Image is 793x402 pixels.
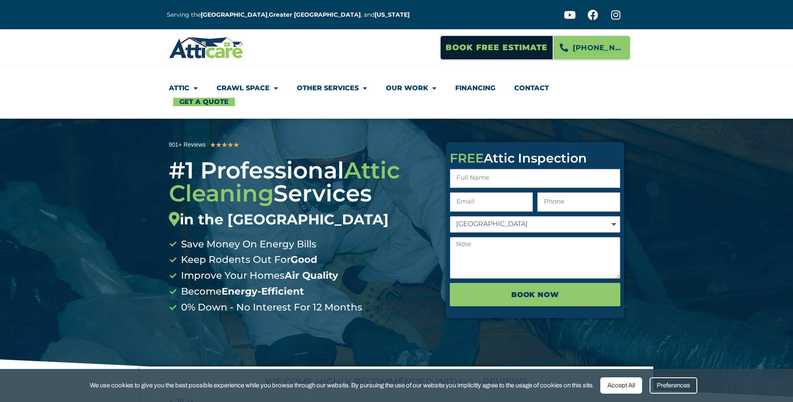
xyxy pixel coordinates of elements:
span: We use cookies to give you the best possible experience while you browse through our website. By ... [90,380,594,391]
a: [US_STATE] [375,11,410,18]
i: ★ [222,140,227,150]
span: Attic Cleaning [169,156,400,207]
div: #1 Professional Services [169,159,434,228]
a: [PHONE_NUMBER] [553,36,630,60]
input: Email [450,192,533,212]
a: Our Work [386,79,436,98]
span: FREE [450,150,484,166]
div: Attic Inspection [450,152,620,165]
a: [GEOGRAPHIC_DATA] [201,11,268,18]
span: Improve Your Homes [179,268,338,284]
span: 0% Down - No Interest For 12 Months [179,300,362,315]
b: Good [291,254,317,265]
div: 901+ Reviews [169,140,206,150]
a: Financing [455,79,495,98]
b: Air Quality [285,270,338,281]
i: ★ [216,140,222,150]
span: Save Money On Energy Bills [179,237,316,252]
span: [PHONE_NUMBER] [573,41,624,55]
div: 5/5 [210,140,239,150]
a: Attic [169,79,198,98]
button: BOOK NOW [450,283,620,306]
a: Book Free Estimate [440,36,553,60]
span: BOOK NOW [511,288,559,302]
div: in the [GEOGRAPHIC_DATA] [169,211,434,228]
a: Get A Quote [173,98,235,106]
span: Keep Rodents Out For [179,252,317,268]
nav: Menu [169,79,625,106]
i: ★ [227,140,233,150]
a: Contact [514,79,549,98]
b: Energy-Efficient [222,285,304,297]
p: Serving the , , and [167,10,416,20]
span: Book Free Estimate [446,40,548,56]
input: Only numbers and phone characters (#, -, *, etc) are accepted. [537,192,620,212]
i: ★ [233,140,239,150]
a: Other Services [297,79,367,98]
div: Accept All [600,377,642,394]
input: Full Name [450,169,620,188]
div: Preferences [650,377,697,394]
a: Greater [GEOGRAPHIC_DATA] [269,11,361,18]
i: ★ [210,140,216,150]
a: Crawl Space [217,79,278,98]
span: Become [179,284,304,300]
